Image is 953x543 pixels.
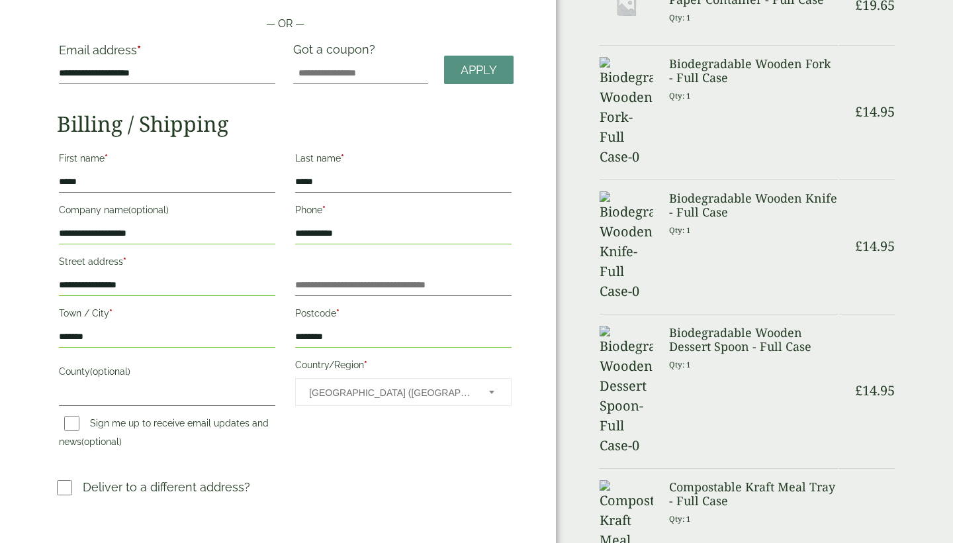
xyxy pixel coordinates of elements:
[600,57,653,167] img: Biodegradable Wooden Fork-Full Case-0
[57,111,514,136] h2: Billing / Shipping
[83,478,250,496] p: Deliver to a different address?
[669,57,838,85] h3: Biodegradable Wooden Fork - Full Case
[669,360,691,370] small: Qty: 1
[309,379,471,407] span: United Kingdom (UK)
[293,42,381,63] label: Got a coupon?
[669,13,691,23] small: Qty: 1
[341,153,344,164] abbr: required
[364,360,367,370] abbr: required
[600,326,653,456] img: Biodegradable Wooden Dessert Spoon-Full Case-0
[855,237,895,255] bdi: 14.95
[855,237,862,255] span: £
[90,366,130,377] span: (optional)
[669,326,838,354] h3: Biodegradable Wooden Dessert Spoon - Full Case
[461,63,497,77] span: Apply
[59,418,269,451] label: Sign me up to receive email updates and news
[59,362,275,385] label: County
[669,91,691,101] small: Qty: 1
[322,205,326,215] abbr: required
[669,225,691,235] small: Qty: 1
[295,304,512,326] label: Postcode
[855,103,895,121] bdi: 14.95
[295,356,512,378] label: Country/Region
[59,44,275,63] label: Email address
[669,514,691,524] small: Qty: 1
[855,381,895,399] bdi: 14.95
[59,149,275,172] label: First name
[336,308,340,319] abbr: required
[137,43,141,57] abbr: required
[669,191,838,220] h3: Biodegradable Wooden Knife - Full Case
[64,416,79,431] input: Sign me up to receive email updates and news(optional)
[600,191,653,301] img: Biodegradable Wooden Knife-Full Case-0
[444,56,514,84] a: Apply
[295,201,512,223] label: Phone
[128,205,169,215] span: (optional)
[81,436,122,447] span: (optional)
[295,149,512,172] label: Last name
[295,378,512,406] span: Country/Region
[123,256,126,267] abbr: required
[105,153,108,164] abbr: required
[59,252,275,275] label: Street address
[59,304,275,326] label: Town / City
[59,201,275,223] label: Company name
[855,103,862,121] span: £
[855,381,862,399] span: £
[57,16,514,32] p: — OR —
[109,308,113,319] abbr: required
[669,480,838,509] h3: Compostable Kraft Meal Tray - Full Case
